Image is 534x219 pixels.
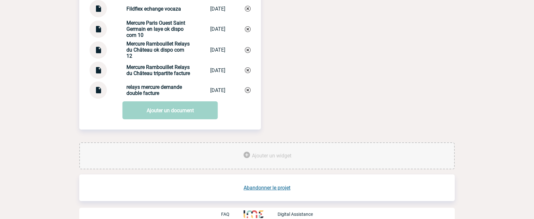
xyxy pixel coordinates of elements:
div: [DATE] [210,67,225,73]
img: Supprimer [245,26,251,32]
strong: Mercure Paris Ouest Saint Germain en laye ok dispo com 10 [126,20,185,38]
strong: relays mercure demande double facture [126,84,182,96]
strong: Fildflex echange vocaza [126,6,181,12]
div: [DATE] [210,87,225,93]
a: Ajouter un document [123,101,218,119]
div: [DATE] [210,26,225,32]
img: Supprimer [245,87,251,93]
div: Ajouter des outils d'aide à la gestion de votre événement [79,142,455,169]
a: FAQ [221,211,244,217]
p: FAQ [221,212,229,217]
strong: Mercure Rambouillet Relays du Château ok dispo com 12 [126,41,190,59]
strong: Mercure Rambouillet Relays du Château tripartite facture [126,64,190,76]
img: Supprimer [245,47,251,53]
img: Supprimer [245,6,251,12]
div: [DATE] [210,47,225,53]
a: Abandonner le projet [244,185,290,191]
img: http://www.idealmeetingsevents.fr/ [244,210,263,218]
p: Digital Assistance [278,212,313,217]
span: Ajouter un widget [252,153,291,159]
img: Supprimer [245,67,251,73]
div: [DATE] [210,6,225,12]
